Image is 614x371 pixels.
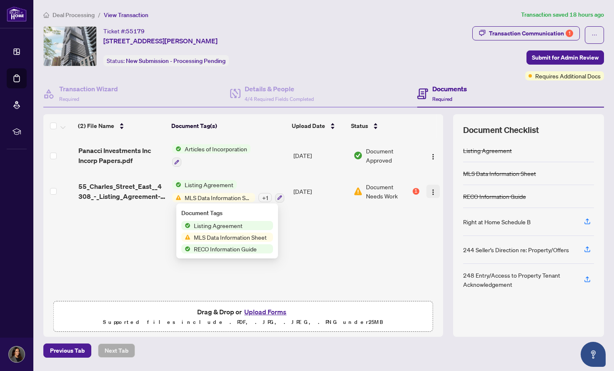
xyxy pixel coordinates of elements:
[353,187,363,196] img: Document Status
[7,6,27,22] img: logo
[78,121,114,130] span: (2) File Name
[197,306,289,317] span: Drag & Drop or
[258,193,272,202] div: + 1
[190,233,270,242] span: MLS Data Information Sheet
[126,28,145,35] span: 55179
[53,11,95,19] span: Deal Processing
[181,233,190,242] img: Status Icon
[9,346,25,362] img: Profile Icon
[59,84,118,94] h4: Transaction Wizard
[351,121,368,130] span: Status
[532,51,599,64] span: Submit for Admin Review
[463,169,536,178] div: MLS Data Information Sheet
[591,32,597,38] span: ellipsis
[353,151,363,160] img: Document Status
[566,30,573,37] div: 1
[366,182,411,201] span: Document Needs Work
[172,144,251,167] button: Status IconArticles of Incorporation
[426,149,440,162] button: Logo
[290,138,350,173] td: [DATE]
[526,50,604,65] button: Submit for Admin Review
[366,146,419,165] span: Document Approved
[103,55,229,66] div: Status:
[44,27,96,66] img: IMG-C12432127_1.jpg
[172,180,181,189] img: Status Icon
[245,84,314,94] h4: Details & People
[181,208,273,218] div: Document Tags
[288,114,348,138] th: Upload Date
[43,12,49,18] span: home
[290,173,350,209] td: [DATE]
[292,121,325,130] span: Upload Date
[54,301,433,332] span: Drag & Drop orUpload FormsSupported files include .PDF, .JPG, .JPEG, .PNG under25MB
[463,245,569,254] div: 244 Seller’s Direction re: Property/Offers
[181,193,255,202] span: MLS Data Information Sheet
[463,124,539,136] span: Document Checklist
[463,192,526,201] div: RECO Information Guide
[190,221,246,230] span: Listing Agreement
[78,181,165,201] span: 55_Charles_Street_East__4308_-_Listing_Agreement-lpanacci_yahooca.pdf
[98,343,135,358] button: Next Tab
[463,271,574,289] div: 248 Entry/Access to Property Tenant Acknowledgement
[190,244,260,253] span: RECO Information Guide
[98,10,100,20] li: /
[59,96,79,102] span: Required
[75,114,168,138] th: (2) File Name
[181,221,190,230] img: Status Icon
[103,26,145,36] div: Ticket #:
[50,344,85,357] span: Previous Tab
[172,193,181,202] img: Status Icon
[126,57,226,65] span: New Submission - Processing Pending
[535,71,601,80] span: Requires Additional Docs
[430,189,436,196] img: Logo
[432,84,467,94] h4: Documents
[103,36,218,46] span: [STREET_ADDRESS][PERSON_NAME]
[172,180,284,203] button: Status IconListing AgreementStatus IconMLS Data Information Sheet+1
[172,144,181,153] img: Status Icon
[489,27,573,40] div: Transaction Communication
[43,343,91,358] button: Previous Tab
[426,185,440,198] button: Logo
[413,188,419,195] div: 1
[181,244,190,253] img: Status Icon
[521,10,604,20] article: Transaction saved 18 hours ago
[104,11,148,19] span: View Transaction
[59,317,428,327] p: Supported files include .PDF, .JPG, .JPEG, .PNG under 25 MB
[78,145,165,165] span: Panacci Investments Inc Incorp Papers.pdf
[348,114,420,138] th: Status
[168,114,288,138] th: Document Tag(s)
[181,180,237,189] span: Listing Agreement
[463,217,531,226] div: Right at Home Schedule B
[463,146,512,155] div: Listing Agreement
[242,306,289,317] button: Upload Forms
[581,342,606,367] button: Open asap
[181,144,251,153] span: Articles of Incorporation
[430,153,436,160] img: Logo
[245,96,314,102] span: 4/4 Required Fields Completed
[432,96,452,102] span: Required
[472,26,580,40] button: Transaction Communication1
